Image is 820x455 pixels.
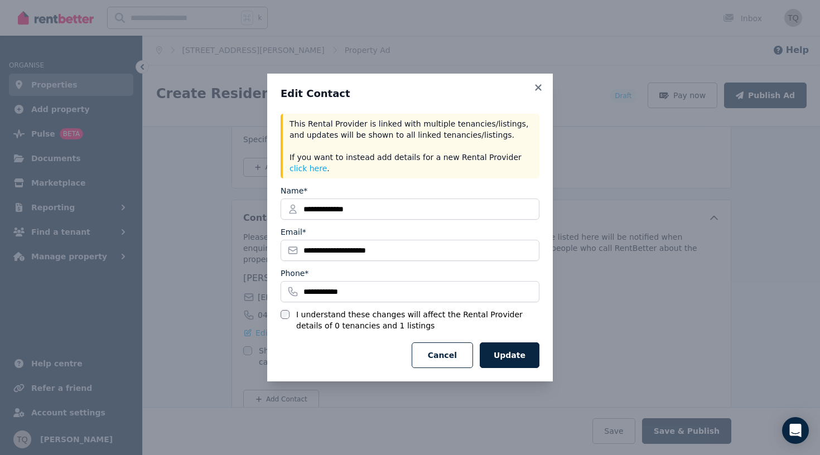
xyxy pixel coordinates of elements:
[281,87,539,100] h3: Edit Contact
[281,185,307,196] label: Name*
[782,417,809,444] div: Open Intercom Messenger
[480,342,539,368] button: Update
[296,309,539,331] label: I understand these changes will affect the Rental Provider details of 0 tenancies and 1 listings
[412,342,473,368] button: Cancel
[290,163,327,174] button: click here
[281,268,308,279] label: Phone*
[281,226,306,238] label: Email*
[290,118,533,174] p: This Rental Provider is linked with multiple tenancies/listings, and updates will be shown to all...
